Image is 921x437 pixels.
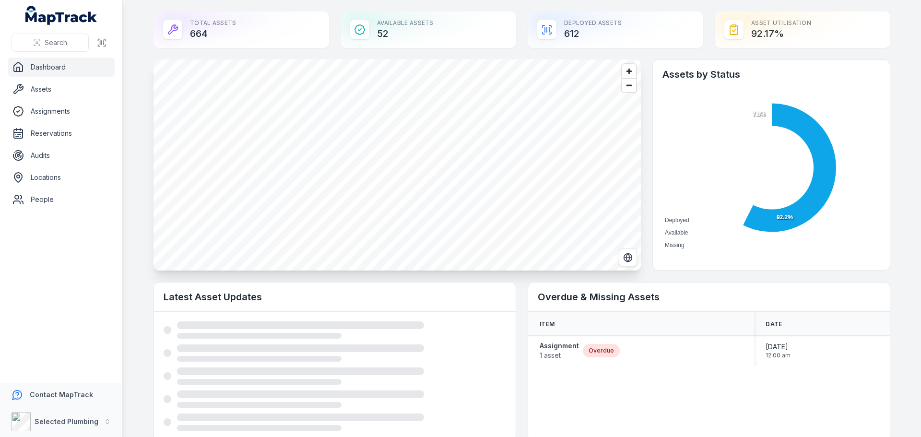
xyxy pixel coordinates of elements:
span: Deployed [665,217,689,224]
span: Available [665,229,688,236]
a: Audits [8,146,115,165]
span: Search [45,38,67,47]
a: Assignment1 asset [540,341,579,360]
span: 12:00 am [766,352,791,359]
strong: Contact MapTrack [30,390,93,399]
button: Zoom in [622,64,636,78]
a: Reservations [8,124,115,143]
button: Switch to Satellite View [619,248,637,267]
a: People [8,190,115,209]
span: Missing [665,242,685,248]
a: Assignments [8,102,115,121]
canvas: Map [153,59,641,271]
a: Locations [8,168,115,187]
span: Item [540,320,555,328]
span: Date [766,320,782,328]
strong: Assignment [540,341,579,351]
button: Search [12,34,89,52]
a: MapTrack [25,6,97,25]
h2: Assets by Status [662,68,880,81]
time: 9/10/2025, 12:00:00 AM [766,342,791,359]
button: Zoom out [622,78,636,92]
strong: Selected Plumbing [35,417,98,425]
h2: Latest Asset Updates [164,290,506,304]
div: Overdue [583,344,620,357]
span: [DATE] [766,342,791,352]
a: Dashboard [8,58,115,77]
span: 1 asset [540,351,579,360]
h2: Overdue & Missing Assets [538,290,880,304]
a: Assets [8,80,115,99]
